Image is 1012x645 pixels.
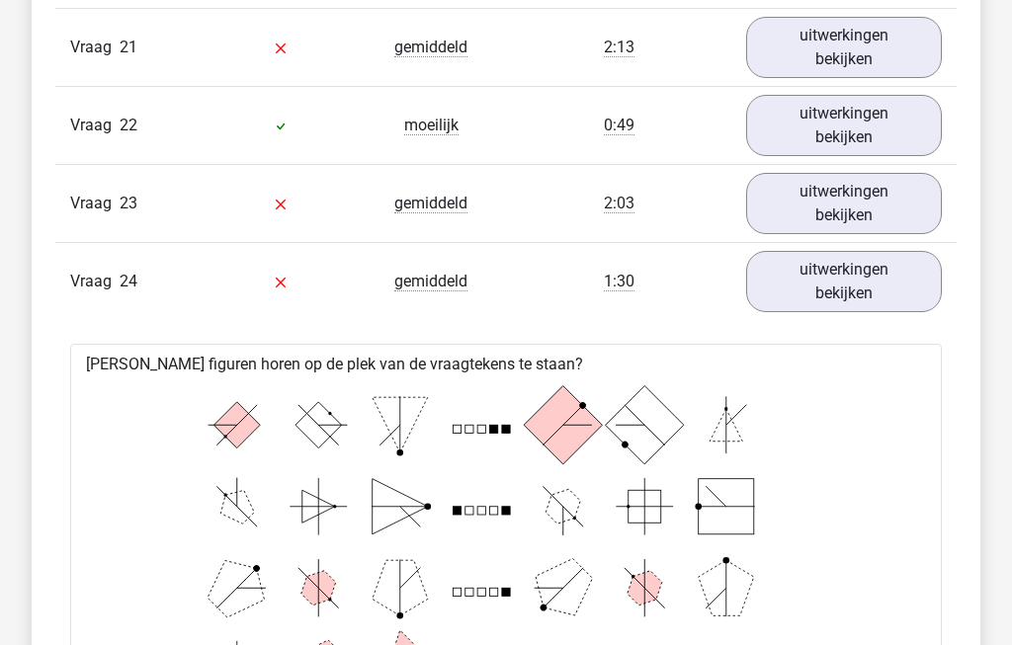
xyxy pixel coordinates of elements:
[120,194,137,212] span: 23
[120,116,137,134] span: 22
[604,194,634,213] span: 2:03
[394,38,467,57] span: gemiddeld
[604,116,634,135] span: 0:49
[604,38,634,57] span: 2:13
[120,38,137,56] span: 21
[604,272,634,291] span: 1:30
[404,116,459,135] span: moeilijk
[394,272,467,291] span: gemiddeld
[70,270,120,293] span: Vraag
[70,192,120,215] span: Vraag
[120,272,137,290] span: 24
[746,173,942,234] a: uitwerkingen bekijken
[394,194,467,213] span: gemiddeld
[70,36,120,59] span: Vraag
[746,251,942,312] a: uitwerkingen bekijken
[746,95,942,156] a: uitwerkingen bekijken
[70,114,120,137] span: Vraag
[746,17,942,78] a: uitwerkingen bekijken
